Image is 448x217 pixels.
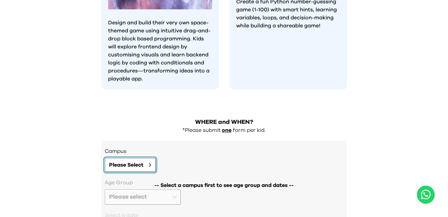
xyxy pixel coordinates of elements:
a: Chat with us on WhatsApp [417,186,435,204]
div: *Please submit form per kid. [101,127,347,134]
h2: WHERE and WHEN? [101,118,347,127]
p: one [222,127,232,134]
button: Please Select [105,158,156,172]
span: -- Select a campus first to see age group and dates -- [154,181,294,189]
h3: Campus [105,147,344,155]
p: Design and build their very own space-themed game using intuitive drag-and-drop block based progr... [108,19,212,83]
button: Open WhatsApp chat [417,186,435,204]
span: Please Select [109,161,143,169]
